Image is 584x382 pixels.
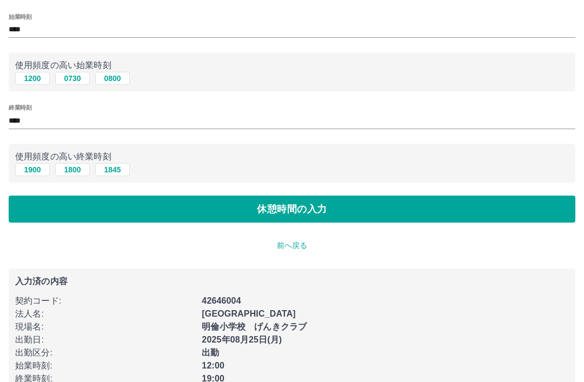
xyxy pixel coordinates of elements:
[15,163,50,176] button: 1900
[202,361,224,370] b: 12:00
[95,163,130,176] button: 1845
[15,320,195,333] p: 現場名 :
[9,240,575,251] p: 前へ戻る
[202,322,307,331] b: 明倫小学校 げんきクラブ
[15,359,195,372] p: 始業時刻 :
[55,72,90,85] button: 0730
[15,307,195,320] p: 法人名 :
[202,348,219,357] b: 出勤
[202,309,296,318] b: [GEOGRAPHIC_DATA]
[15,277,569,286] p: 入力済の内容
[9,12,31,21] label: 始業時刻
[15,333,195,346] p: 出勤日 :
[15,294,195,307] p: 契約コード :
[15,346,195,359] p: 出勤区分 :
[95,72,130,85] button: 0800
[9,196,575,223] button: 休憩時間の入力
[202,335,282,344] b: 2025年08月25日(月)
[15,59,569,72] p: 使用頻度の高い始業時刻
[9,104,31,112] label: 終業時刻
[15,150,569,163] p: 使用頻度の高い終業時刻
[202,296,241,305] b: 42646004
[15,72,50,85] button: 1200
[55,163,90,176] button: 1800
